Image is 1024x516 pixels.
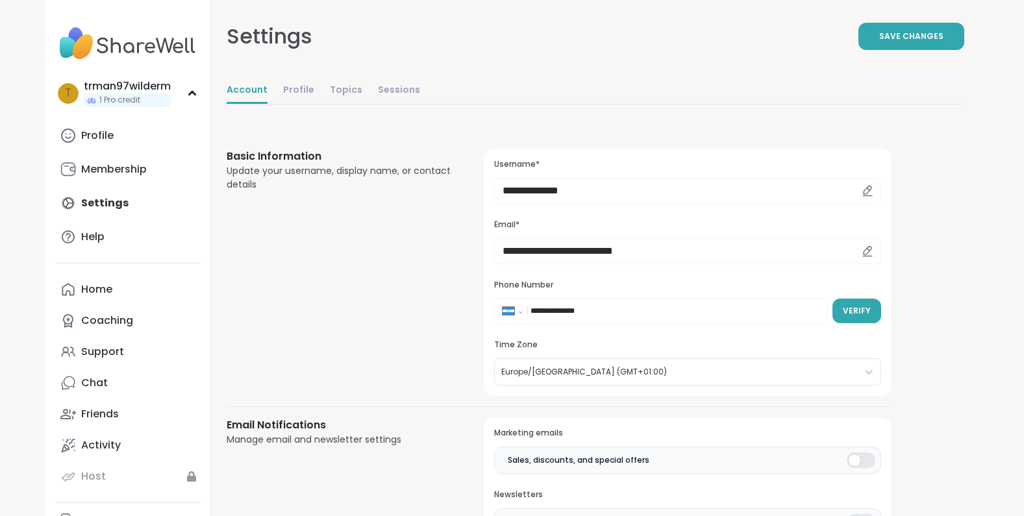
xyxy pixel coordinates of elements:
a: Membership [55,154,200,185]
a: Friends [55,399,200,430]
a: Profile [55,120,200,151]
a: Topics [330,78,362,104]
div: Activity [81,438,121,452]
h3: Time Zone [494,339,880,350]
span: Sales, discounts, and special offers [508,454,649,466]
h3: Newsletters [494,489,880,500]
div: trman97wilderm [84,79,171,93]
div: Friends [81,407,119,421]
a: Sessions [378,78,420,104]
div: Manage email and newsletter settings [227,433,453,447]
a: Support [55,336,200,367]
span: 1 Pro credit [99,95,140,106]
span: Verify [843,305,871,317]
h3: Phone Number [494,280,880,291]
div: Chat [81,376,108,390]
button: Save Changes [858,23,964,50]
div: Update your username, display name, or contact details [227,164,453,191]
a: Profile [283,78,314,104]
button: Verify [832,299,881,323]
div: Membership [81,162,147,177]
a: Account [227,78,268,104]
img: ShareWell Nav Logo [55,21,200,66]
div: Support [81,345,124,359]
a: Chat [55,367,200,399]
a: Activity [55,430,200,461]
h3: Marketing emails [494,428,880,439]
div: Host [81,469,106,484]
div: Profile [81,129,114,143]
div: Settings [227,21,312,52]
h3: Username* [494,159,880,170]
span: t [65,85,71,102]
div: Help [81,230,105,244]
h3: Basic Information [227,149,453,164]
a: Coaching [55,305,200,336]
h3: Email* [494,219,880,230]
a: Home [55,274,200,305]
a: Help [55,221,200,252]
a: Host [55,461,200,492]
div: Coaching [81,313,133,328]
div: Home [81,282,112,297]
span: Save Changes [879,31,943,42]
h3: Email Notifications [227,417,453,433]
